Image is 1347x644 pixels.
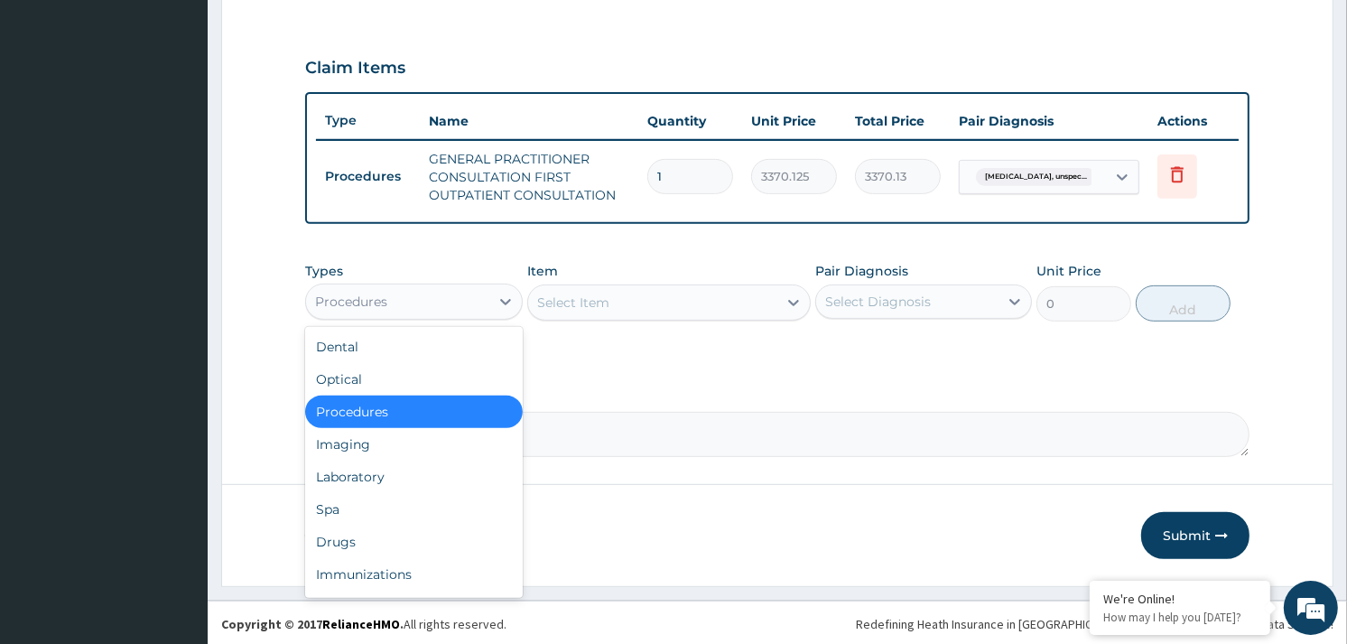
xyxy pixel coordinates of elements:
label: Unit Price [1036,262,1101,280]
div: Procedures [305,396,522,428]
div: We're Online! [1103,591,1257,607]
th: Actions [1148,103,1239,139]
th: Unit Price [742,103,846,139]
div: Optical [305,363,522,396]
div: Drugs [305,526,522,558]
th: Quantity [638,103,742,139]
div: Dental [305,331,522,363]
div: Others [305,591,522,623]
a: RelianceHMO [322,616,400,632]
textarea: Type your message and hit 'Enter' [9,442,344,505]
div: Immunizations [305,558,522,591]
th: Type [316,104,420,137]
label: Comment [305,387,1249,402]
td: GENERAL PRACTITIONER CONSULTATION FIRST OUTPATIENT CONSULTATION [420,141,638,213]
p: How may I help you today? [1103,610,1257,625]
button: Add [1136,285,1231,322]
label: Item [527,262,558,280]
strong: Copyright © 2017 . [221,616,404,632]
div: Minimize live chat window [296,9,339,52]
div: Procedures [315,293,387,311]
div: Redefining Heath Insurance in [GEOGRAPHIC_DATA] using Telemedicine and Data Science! [856,615,1333,633]
span: We're online! [105,201,249,384]
button: Submit [1141,512,1249,559]
th: Pair Diagnosis [950,103,1148,139]
div: Laboratory [305,461,522,493]
label: Types [305,264,343,279]
div: Chat with us now [94,101,303,125]
div: Imaging [305,428,522,461]
th: Name [420,103,638,139]
h3: Claim Items [305,59,405,79]
div: Select Diagnosis [825,293,931,311]
div: Select Item [537,294,609,312]
span: [MEDICAL_DATA], unspec... [976,168,1096,186]
label: Pair Diagnosis [815,262,908,280]
th: Total Price [846,103,950,139]
div: Spa [305,493,522,526]
td: Procedures [316,160,420,193]
img: d_794563401_company_1708531726252_794563401 [33,90,73,135]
